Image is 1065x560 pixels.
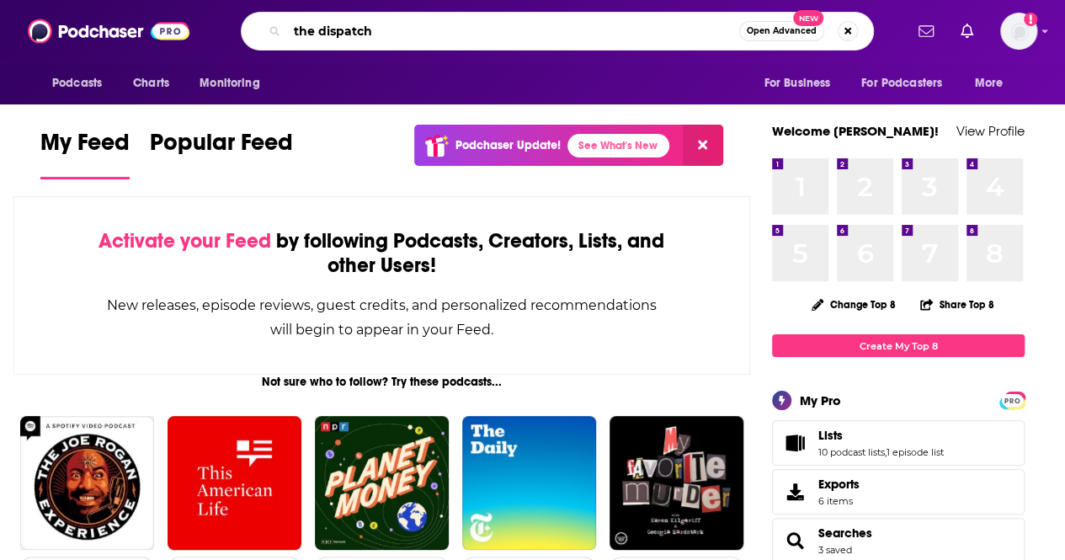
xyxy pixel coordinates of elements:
[122,67,179,99] a: Charts
[818,544,852,556] a: 3 saved
[818,428,944,443] a: Lists
[801,294,906,315] button: Change Top 8
[764,72,830,95] span: For Business
[887,446,944,458] a: 1 episode list
[778,431,812,455] a: Lists
[40,128,130,179] a: My Feed
[912,17,940,45] a: Show notifications dropdown
[462,416,596,550] img: The Daily
[954,17,980,45] a: Show notifications dropdown
[752,67,851,99] button: open menu
[13,375,750,389] div: Not sure who to follow? Try these podcasts...
[150,128,293,167] span: Popular Feed
[188,67,281,99] button: open menu
[1000,13,1037,50] span: Logged in as gabrielle.gantz
[818,428,843,443] span: Lists
[40,67,124,99] button: open menu
[818,525,872,541] a: Searches
[778,480,812,504] span: Exports
[200,72,259,95] span: Monitoring
[772,123,939,139] a: Welcome [PERSON_NAME]!
[772,469,1025,515] a: Exports
[168,416,301,550] img: This American Life
[778,529,812,552] a: Searches
[818,477,860,492] span: Exports
[40,128,130,167] span: My Feed
[28,15,189,47] img: Podchaser - Follow, Share and Rate Podcasts
[287,18,739,45] input: Search podcasts, credits, & more...
[747,27,817,35] span: Open Advanced
[1002,394,1022,407] span: PRO
[567,134,669,157] a: See What's New
[610,416,743,550] img: My Favorite Murder with Karen Kilgariff and Georgia Hardstark
[241,12,874,51] div: Search podcasts, credits, & more...
[956,123,1025,139] a: View Profile
[99,228,271,253] span: Activate your Feed
[975,72,1004,95] span: More
[850,67,966,99] button: open menu
[20,416,154,550] img: The Joe Rogan Experience
[772,334,1025,357] a: Create My Top 8
[52,72,102,95] span: Podcasts
[772,420,1025,466] span: Lists
[885,446,887,458] span: ,
[1024,13,1037,26] svg: Add a profile image
[919,288,995,321] button: Share Top 8
[133,72,169,95] span: Charts
[315,416,449,550] img: Planet Money
[99,229,665,278] div: by following Podcasts, Creators, Lists, and other Users!
[739,21,824,41] button: Open AdvancedNew
[150,128,293,179] a: Popular Feed
[800,392,841,408] div: My Pro
[1000,13,1037,50] img: User Profile
[793,10,823,26] span: New
[818,495,860,507] span: 6 items
[963,67,1025,99] button: open menu
[455,138,561,152] p: Podchaser Update!
[818,446,885,458] a: 10 podcast lists
[1000,13,1037,50] button: Show profile menu
[861,72,942,95] span: For Podcasters
[99,293,665,342] div: New releases, episode reviews, guest credits, and personalized recommendations will begin to appe...
[1002,393,1022,406] a: PRO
